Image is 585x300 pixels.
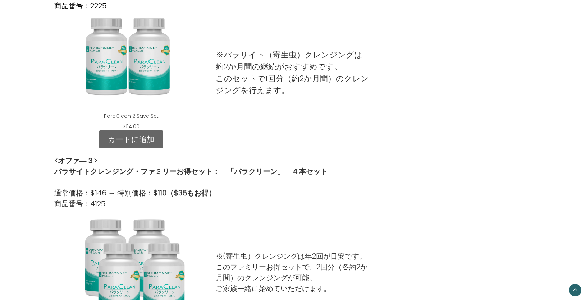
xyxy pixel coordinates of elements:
p: ※パラサイト（寄生虫）クレンジングは約2か月間の継続がおすすめです。 このセットで1回分（約2か月間）のクレンジングを行えます。 [216,49,370,96]
p: 通常価格：$146 → 特別価格： 商品番号：4125 [54,188,328,209]
div: ParaClean 2 Save Set [54,11,208,130]
strong: <オファ―３> [54,156,97,166]
strong: パラサイトクレンジング・ファミリーお得セット： 「パラクリーン」 ４本セット [54,166,328,176]
a: カートに追加 [99,130,163,148]
a: ParaClean 2 Save Set [104,112,159,120]
p: ※(寄生虫）クレンジングは年2回が目安です。 このファミリーお得セットで、2回分（各約2か月間）のクレンジングが可能。 ご家族一緒に始めていただけます。 [216,251,370,294]
div: $64.00 [118,123,144,130]
strong: $110（$36もお得） [153,188,216,198]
